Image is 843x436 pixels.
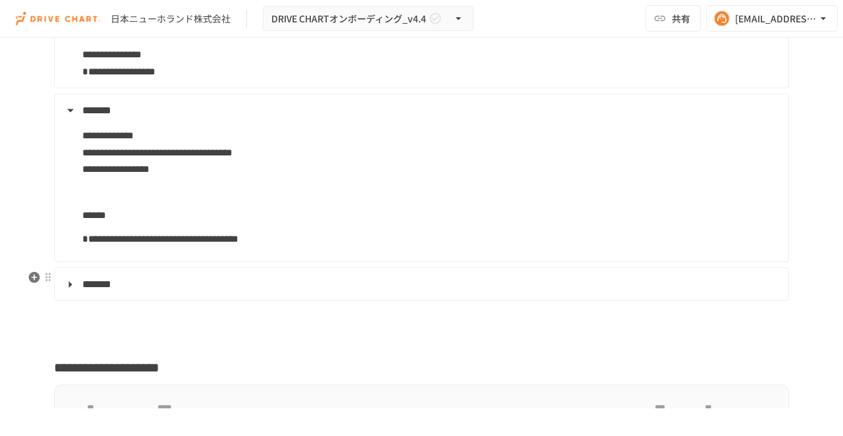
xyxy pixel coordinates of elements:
[263,6,474,32] button: DRIVE CHARTオンボーディング_v4.4
[672,11,690,26] span: 共有
[645,5,701,32] button: 共有
[271,11,426,27] span: DRIVE CHARTオンボーディング_v4.4
[111,12,231,26] div: 日本ニューホランド株式会社
[735,11,817,27] div: [EMAIL_ADDRESS][DOMAIN_NAME]
[706,5,838,32] button: [EMAIL_ADDRESS][DOMAIN_NAME]
[16,8,100,29] img: i9VDDS9JuLRLX3JIUyK59LcYp6Y9cayLPHs4hOxMB9W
